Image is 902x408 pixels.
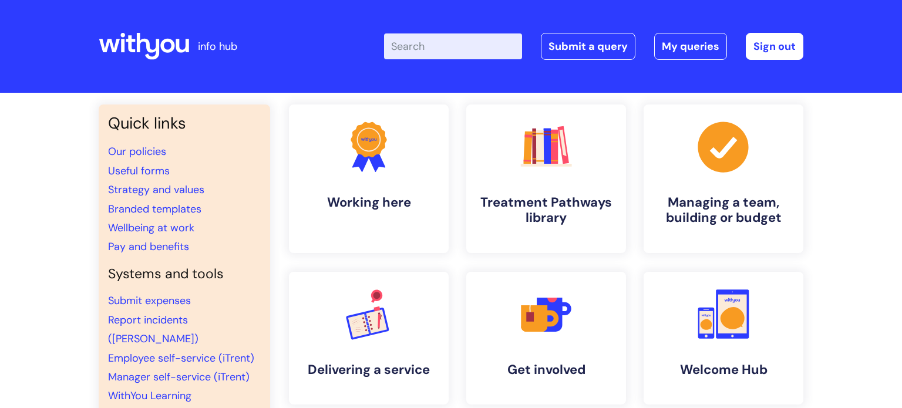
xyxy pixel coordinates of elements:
h4: Get involved [476,362,617,377]
h4: Managing a team, building or budget [653,195,794,226]
a: Our policies [108,144,166,159]
a: Strategy and values [108,183,204,197]
a: Pay and benefits [108,240,189,254]
input: Search [384,33,522,59]
a: My queries [654,33,727,60]
a: Branded templates [108,202,201,216]
h4: Welcome Hub [653,362,794,377]
a: Managing a team, building or budget [644,104,803,253]
a: Wellbeing at work [108,221,194,235]
h4: Treatment Pathways library [476,195,617,226]
p: info hub [198,37,237,56]
h4: Systems and tools [108,266,261,282]
a: Get involved [466,272,626,404]
a: WithYou Learning [108,389,191,403]
a: Delivering a service [289,272,449,404]
h4: Delivering a service [298,362,439,377]
a: Useful forms [108,164,170,178]
a: Working here [289,104,449,253]
a: Sign out [746,33,803,60]
a: Report incidents ([PERSON_NAME]) [108,313,198,346]
a: Submit expenses [108,294,191,308]
a: Submit a query [541,33,635,60]
a: Employee self-service (iTrent) [108,351,254,365]
a: Manager self-service (iTrent) [108,370,250,384]
a: Welcome Hub [644,272,803,404]
a: Treatment Pathways library [466,104,626,253]
h3: Quick links [108,114,261,133]
h4: Working here [298,195,439,210]
div: | - [384,33,803,60]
